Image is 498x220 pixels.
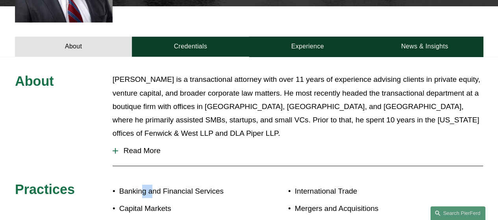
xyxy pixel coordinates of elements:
[15,182,75,197] span: Practices
[119,202,249,215] p: Capital Markets
[113,141,483,161] button: Read More
[430,206,485,220] a: Search this site
[15,37,132,57] a: About
[15,74,54,89] span: About
[119,185,249,198] p: Banking and Financial Services
[366,37,483,57] a: News & Insights
[113,73,483,140] p: [PERSON_NAME] is a transactional attorney with over 11 years of experience advising clients in pr...
[295,202,444,215] p: Mergers and Acquisitions
[132,37,249,57] a: Credentials
[118,146,483,155] span: Read More
[295,185,444,198] p: International Trade
[249,37,366,57] a: Experience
